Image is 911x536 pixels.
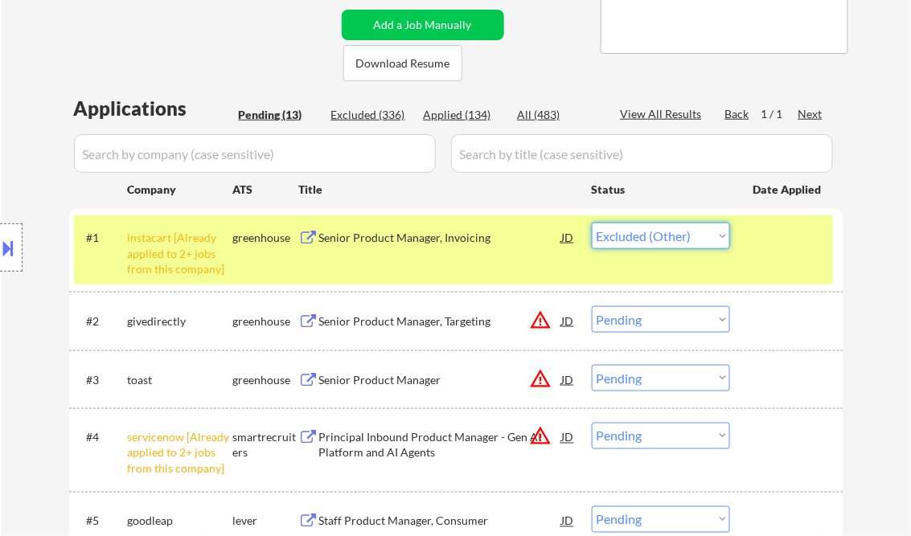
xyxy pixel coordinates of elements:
[592,174,730,203] div: Status
[560,306,577,335] div: JD
[560,365,577,394] div: JD
[753,182,824,198] div: Date Applied
[128,513,233,530] div: goodleap
[451,134,833,173] input: Search by title (case sensitive)
[319,230,562,246] div: Senior Product Manager, Invoicing
[319,313,562,329] div: Senior Product Manager, Targeting
[319,430,562,461] div: Principal Inbound Product Manager - Gen AI Platform and AI Agents
[233,513,299,530] div: lever
[560,223,577,252] div: JD
[87,430,115,446] div: #4
[621,106,707,122] div: View All Results
[331,107,412,123] div: Excluded (336)
[342,10,504,40] button: Add a Job Manually
[518,107,598,123] div: All (483)
[233,430,299,461] div: smartrecruiters
[87,513,115,530] div: #5
[560,423,577,452] div: JD
[725,106,751,122] div: Back
[530,425,552,448] button: warning_amber
[299,182,577,198] div: Title
[424,107,504,123] div: Applied (134)
[319,372,562,388] div: Senior Product Manager
[761,106,798,122] div: 1 / 1
[798,106,824,122] div: Next
[319,513,562,530] div: Staff Product Manager, Consumer
[128,430,233,477] div: servicenow [Already applied to 2+ jobs from this company]
[530,309,552,331] button: warning_amber
[560,506,577,535] div: JD
[343,45,462,81] button: Download Resume
[530,367,552,390] button: warning_amber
